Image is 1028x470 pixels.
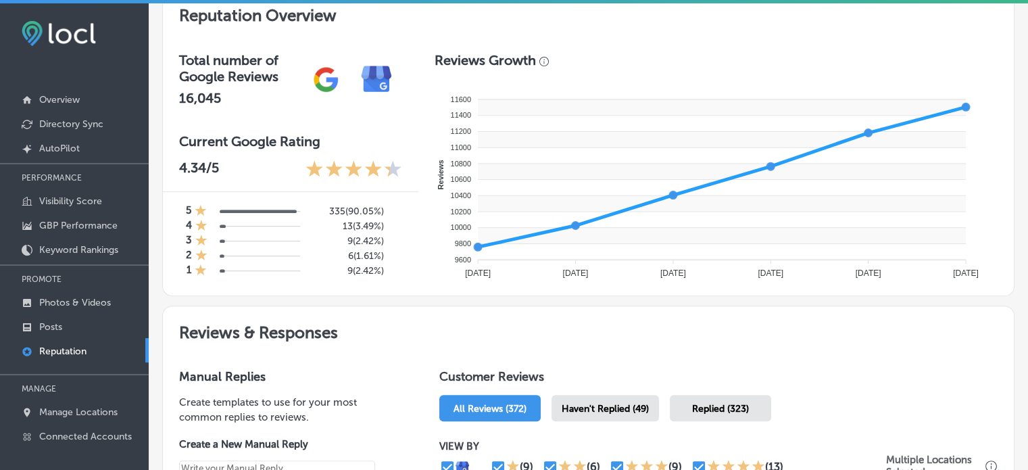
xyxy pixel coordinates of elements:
h2: Reviews & Responses [163,306,1014,353]
p: Reputation [39,346,87,357]
h5: 9 ( 2.42% ) [320,235,384,247]
tspan: [DATE] [855,268,881,278]
tspan: 10000 [450,223,471,231]
p: Posts [39,321,62,333]
tspan: [DATE] [953,268,979,278]
h4: 5 [186,204,191,219]
tspan: 11200 [450,127,471,135]
span: Haven't Replied (49) [562,403,649,415]
h3: Reviews Growth [435,52,536,68]
tspan: [DATE] [758,268,783,278]
label: Create a New Manual Reply [179,438,375,450]
p: Create templates to use for your most common replies to reviews. [179,395,396,425]
span: All Reviews (372) [454,403,527,415]
h4: 2 [186,249,192,264]
h1: Customer Reviews [439,369,998,390]
p: Keyword Rankings [39,244,118,256]
tspan: [DATE] [562,268,588,278]
p: GBP Performance [39,220,118,231]
h2: 16,045 [179,90,301,106]
text: Reviews [437,160,445,189]
p: AutoPilot [39,143,80,154]
h5: 6 ( 1.61% ) [320,250,384,262]
h5: 335 ( 90.05% ) [320,206,384,217]
tspan: 10800 [450,159,471,167]
p: Manage Locations [39,406,118,418]
div: 1 Star [195,249,207,264]
h5: 9 ( 2.42% ) [320,265,384,277]
tspan: 10400 [450,191,471,199]
tspan: 10200 [450,208,471,216]
h3: Total number of Google Reviews [179,52,301,85]
img: gPZS+5FD6qPJAAAAABJRU5ErkJggg== [301,54,351,105]
h3: Current Google Rating [179,133,402,149]
h4: 4 [186,219,192,234]
div: 1 Star [195,219,207,234]
p: 4.34 /5 [179,160,219,181]
div: 1 Star [195,234,207,249]
p: Photos & Videos [39,297,111,308]
span: Replied (323) [692,403,749,415]
h4: 1 [187,264,191,279]
div: 1 Star [195,204,207,219]
div: 1 Star [195,264,207,279]
tspan: 11400 [450,111,471,119]
tspan: [DATE] [465,268,491,278]
tspan: 10600 [450,175,471,183]
h3: Manual Replies [179,369,396,384]
tspan: 11600 [450,95,471,103]
h5: 13 ( 3.49% ) [320,220,384,232]
div: 4.34 Stars [305,160,402,181]
img: fda3e92497d09a02dc62c9cd864e3231.png [22,21,96,46]
tspan: 9800 [454,239,470,248]
p: VIEW BY [439,440,886,452]
p: Visibility Score [39,195,102,207]
p: Connected Accounts [39,431,132,442]
tspan: 11000 [450,143,471,151]
tspan: [DATE] [660,268,686,278]
img: e7ababfa220611ac49bdb491a11684a6.png [351,54,402,105]
tspan: 9600 [454,256,470,264]
h4: 3 [186,234,192,249]
p: Overview [39,94,80,105]
p: Directory Sync [39,118,103,130]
